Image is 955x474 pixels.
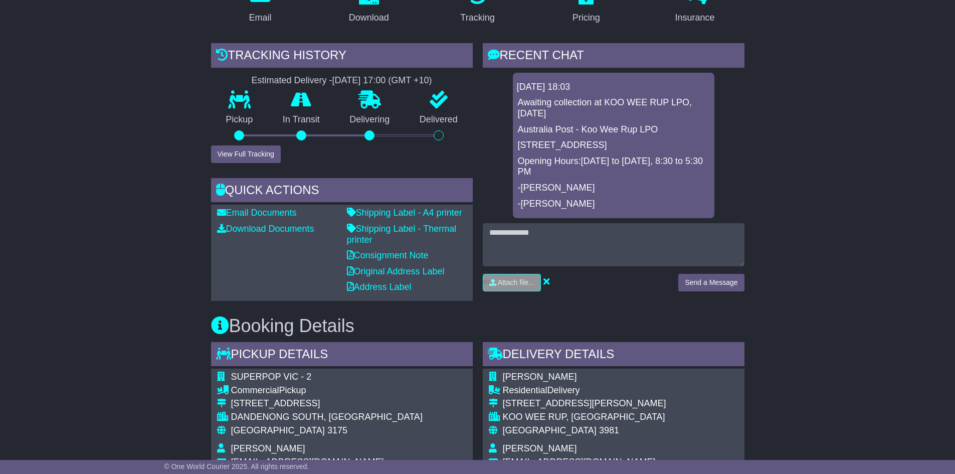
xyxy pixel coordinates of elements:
[231,412,423,423] div: DANDENONG SOUTH, [GEOGRAPHIC_DATA]
[231,457,384,467] span: [EMAIL_ADDRESS][DOMAIN_NAME]
[211,75,473,86] div: Estimated Delivery -
[675,11,715,25] div: Insurance
[231,443,305,453] span: [PERSON_NAME]
[211,114,268,125] p: Pickup
[231,385,423,396] div: Pickup
[211,178,473,205] div: Quick Actions
[517,82,710,93] div: [DATE] 18:03
[483,342,744,369] div: Delivery Details
[164,462,309,470] span: © One World Courier 2025. All rights reserved.
[347,266,445,276] a: Original Address Label
[231,398,423,409] div: [STREET_ADDRESS]
[678,274,744,291] button: Send a Message
[231,385,279,395] span: Commercial
[405,114,473,125] p: Delivered
[349,11,389,25] div: Download
[327,425,347,435] span: 3175
[211,145,281,163] button: View Full Tracking
[231,425,325,435] span: [GEOGRAPHIC_DATA]
[503,412,666,423] div: KOO WEE RUP, [GEOGRAPHIC_DATA]
[268,114,335,125] p: In Transit
[347,282,412,292] a: Address Label
[599,425,619,435] span: 3981
[347,208,462,218] a: Shipping Label - A4 printer
[483,43,744,70] div: RECENT CHAT
[211,43,473,70] div: Tracking history
[460,11,494,25] div: Tracking
[518,97,709,119] p: Awaiting collection at KOO WEE RUP LPO, [DATE]
[503,385,547,395] span: Residential
[503,443,577,453] span: [PERSON_NAME]
[217,224,314,234] a: Download Documents
[335,114,405,125] p: Delivering
[503,457,656,467] span: [EMAIL_ADDRESS][DOMAIN_NAME]
[347,224,457,245] a: Shipping Label - Thermal printer
[211,342,473,369] div: Pickup Details
[503,425,597,435] span: [GEOGRAPHIC_DATA]
[249,11,271,25] div: Email
[503,385,666,396] div: Delivery
[503,372,577,382] span: [PERSON_NAME]
[572,11,600,25] div: Pricing
[518,156,709,178] p: Opening Hours:[DATE] to [DATE], 8:30 to 5:30 PM
[211,316,744,336] h3: Booking Details
[518,199,709,210] p: -[PERSON_NAME]
[231,372,312,382] span: SUPERPOP VIC - 2
[332,75,432,86] div: [DATE] 17:00 (GMT +10)
[217,208,297,218] a: Email Documents
[503,398,666,409] div: [STREET_ADDRESS][PERSON_NAME]
[518,124,709,135] p: Australia Post - Koo Wee Rup LPO
[518,183,709,194] p: -[PERSON_NAME]
[347,250,429,260] a: Consignment Note
[518,140,709,151] p: [STREET_ADDRESS]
